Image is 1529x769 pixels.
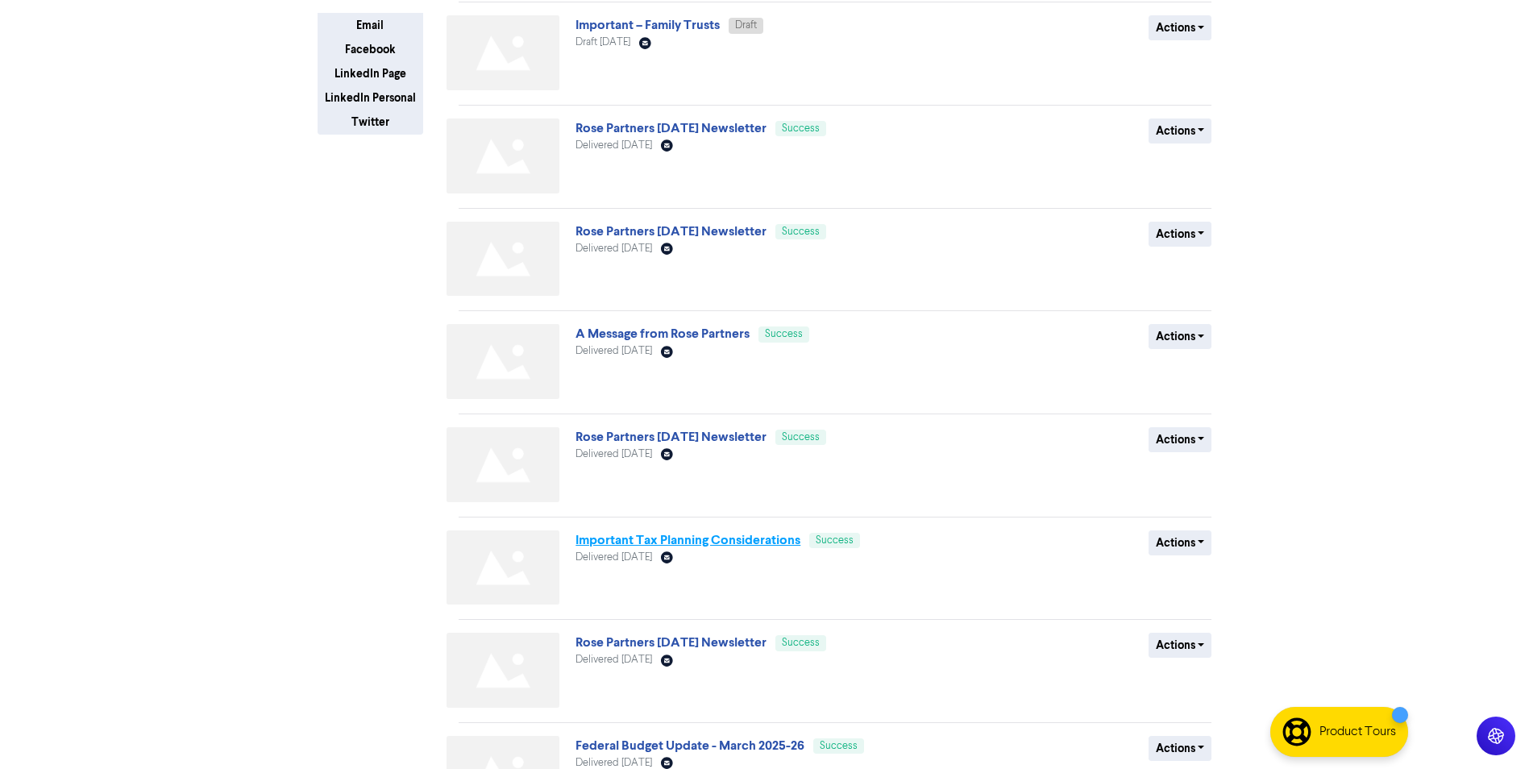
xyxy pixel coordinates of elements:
[575,17,720,33] a: Important – Family Trusts
[575,140,652,151] span: Delivered [DATE]
[575,429,767,445] a: Rose Partners [DATE] Newsletter
[575,634,767,651] a: Rose Partners [DATE] Newsletter
[1149,324,1212,349] button: Actions
[1149,736,1212,761] button: Actions
[735,20,757,31] span: Draft
[1149,427,1212,452] button: Actions
[1149,118,1212,143] button: Actions
[318,13,423,38] button: Email
[575,758,652,768] span: Delivered [DATE]
[447,427,559,502] img: Not found
[1149,222,1212,247] button: Actions
[575,346,652,356] span: Delivered [DATE]
[1149,15,1212,40] button: Actions
[782,432,820,443] span: Success
[575,655,652,665] span: Delivered [DATE]
[1149,530,1212,555] button: Actions
[447,118,559,193] img: Not found
[575,326,750,342] a: A Message from Rose Partners
[782,227,820,237] span: Success
[318,61,423,86] button: LinkedIn Page
[575,532,800,548] a: Important Tax Planning Considerations
[765,329,803,339] span: Success
[575,37,630,48] span: Draft [DATE]
[447,530,559,605] img: Not found
[318,110,423,135] button: Twitter
[575,223,767,239] a: Rose Partners [DATE] Newsletter
[782,638,820,648] span: Success
[318,85,423,110] button: LinkedIn Personal
[575,120,767,136] a: Rose Partners [DATE] Newsletter
[447,324,559,399] img: Not found
[447,633,559,708] img: Not found
[318,37,423,62] button: Facebook
[816,535,854,546] span: Success
[575,552,652,563] span: Delivered [DATE]
[575,449,652,459] span: Delivered [DATE]
[575,243,652,254] span: Delivered [DATE]
[575,738,804,754] a: Federal Budget Update - March 2025-26
[782,123,820,134] span: Success
[820,741,858,751] span: Success
[447,222,559,297] img: Not found
[1149,633,1212,658] button: Actions
[1448,692,1529,769] iframe: Chat Widget
[447,15,559,90] img: Not found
